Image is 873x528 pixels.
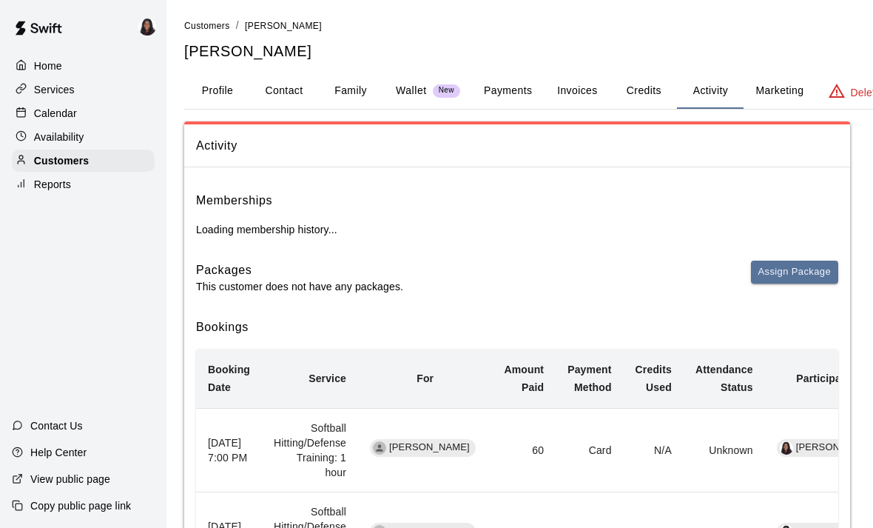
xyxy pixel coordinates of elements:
[236,18,239,33] li: /
[262,408,358,492] td: Softball Hitting/Defense Training: 1 hour
[30,498,131,513] p: Copy public page link
[12,126,155,148] a: Availability
[245,21,322,31] span: [PERSON_NAME]
[684,408,765,492] td: Unknown
[309,372,346,384] b: Service
[30,472,110,487] p: View public page
[34,177,71,192] p: Reports
[34,106,77,121] p: Calendar
[744,73,815,109] button: Marketing
[34,59,62,73] p: Home
[135,12,166,41] div: KaDedra Temple
[396,83,427,98] p: Wallet
[208,364,250,393] b: Booking Date
[751,261,838,284] button: Assign Package
[433,86,460,96] span: New
[472,73,544,109] button: Payments
[196,318,838,337] h6: Bookings
[544,73,610,109] button: Invoices
[12,78,155,101] a: Services
[417,372,434,384] b: For
[492,408,556,492] td: 60
[624,408,684,492] td: N/A
[196,136,838,156] span: Activity
[12,55,155,77] a: Home
[196,408,262,492] th: [DATE] 7:00 PM
[196,222,838,237] p: Loading membership history...
[196,191,838,210] h6: Memberships
[12,150,155,172] a: Customers
[138,18,156,36] img: KaDedra Temple
[184,19,230,31] a: Customers
[184,21,230,31] span: Customers
[610,73,677,109] button: Credits
[373,441,386,455] div: Avery James
[695,364,753,393] b: Attendance Status
[556,408,623,492] td: Card
[504,364,544,393] b: Amount Paid
[12,173,155,196] a: Reports
[636,364,672,393] b: Credits Used
[196,279,403,294] p: This customer does not have any packages.
[30,418,83,433] p: Contact Us
[383,441,476,455] span: [PERSON_NAME]
[184,73,251,109] button: Profile
[34,153,89,168] p: Customers
[34,82,75,97] p: Services
[317,73,384,109] button: Family
[780,441,793,455] img: KaDedra Temple
[567,364,611,393] b: Payment Method
[30,445,87,460] p: Help Center
[677,73,744,109] button: Activity
[12,102,155,124] a: Calendar
[34,130,84,144] p: Availability
[251,73,317,109] button: Contact
[196,261,403,280] h6: Packages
